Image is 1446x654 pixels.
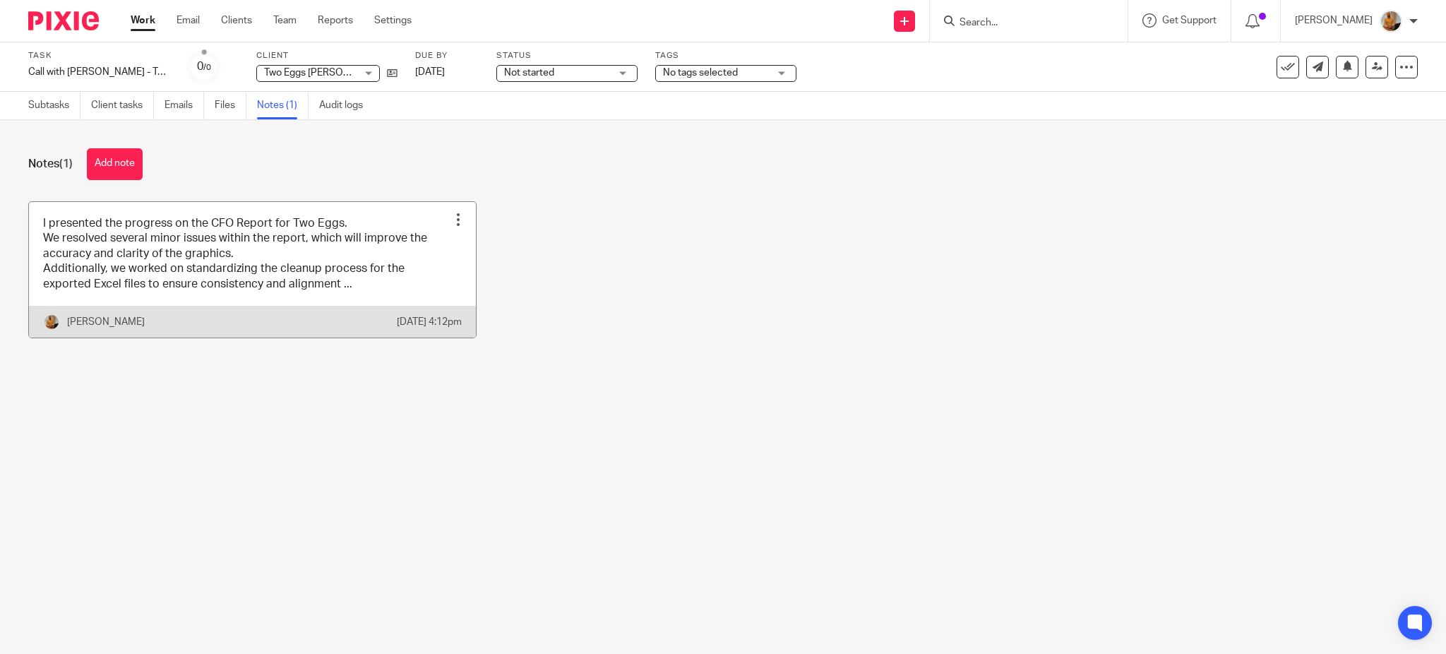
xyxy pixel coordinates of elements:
span: No tags selected [663,68,738,78]
a: Files [215,92,246,119]
div: 0 [197,59,211,75]
div: Call with Natalia - Two Eggs CFO Reports [28,65,169,79]
p: [PERSON_NAME] [67,315,145,329]
span: [DATE] [415,67,445,77]
p: [PERSON_NAME] [1295,13,1373,28]
small: /0 [203,64,211,71]
a: Settings [374,13,412,28]
span: (1) [59,158,73,170]
span: Not started [504,68,554,78]
img: Pixie [28,11,99,30]
a: Emails [165,92,204,119]
label: Status [496,50,638,61]
p: [DATE] 4:12pm [397,315,462,329]
a: Email [177,13,200,28]
a: Work [131,13,155,28]
a: Subtasks [28,92,80,119]
label: Due by [415,50,479,61]
label: Client [256,50,398,61]
a: Client tasks [91,92,154,119]
a: Clients [221,13,252,28]
input: Search [958,17,1085,30]
span: Two Eggs [PERSON_NAME] (Two Eggs B&L LLC) [264,68,475,78]
a: Reports [318,13,353,28]
h1: Notes [28,157,73,172]
a: Notes (1) [257,92,309,119]
a: Team [273,13,297,28]
span: Get Support [1162,16,1217,25]
button: Add note [87,148,143,180]
label: Task [28,50,169,61]
img: 1234.JPG [1380,10,1402,32]
img: 1234.JPG [43,314,60,331]
label: Tags [655,50,796,61]
div: Call with [PERSON_NAME] - Two Eggs CFO Reports [28,65,169,79]
a: Audit logs [319,92,374,119]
